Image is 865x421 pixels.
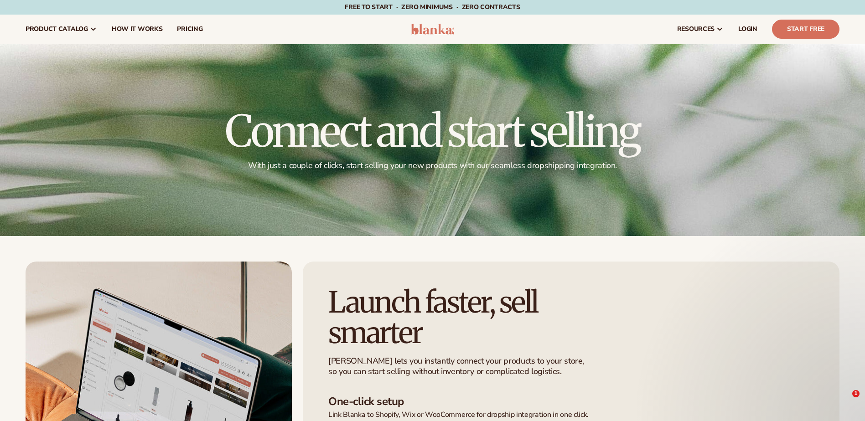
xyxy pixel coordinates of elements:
[738,26,757,33] span: LOGIN
[112,26,163,33] span: How It Works
[170,15,210,44] a: pricing
[772,20,839,39] a: Start Free
[731,15,765,44] a: LOGIN
[328,395,814,408] h3: One-click setup
[26,26,88,33] span: product catalog
[104,15,170,44] a: How It Works
[411,24,454,35] img: logo
[345,3,520,11] span: Free to start · ZERO minimums · ZERO contracts
[328,356,586,377] p: [PERSON_NAME] lets you instantly connect your products to your store, so you can start selling wi...
[677,26,715,33] span: resources
[670,15,731,44] a: resources
[225,109,639,153] h1: Connect and start selling
[225,160,639,171] p: With just a couple of clicks, start selling your new products with our seamless dropshipping inte...
[328,287,606,348] h2: Launch faster, sell smarter
[328,410,814,420] p: Link Blanka to Shopify, Wix or WooCommerce for dropship integration in one click.
[852,390,860,397] span: 1
[834,390,855,412] iframe: Intercom live chat
[177,26,202,33] span: pricing
[18,15,104,44] a: product catalog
